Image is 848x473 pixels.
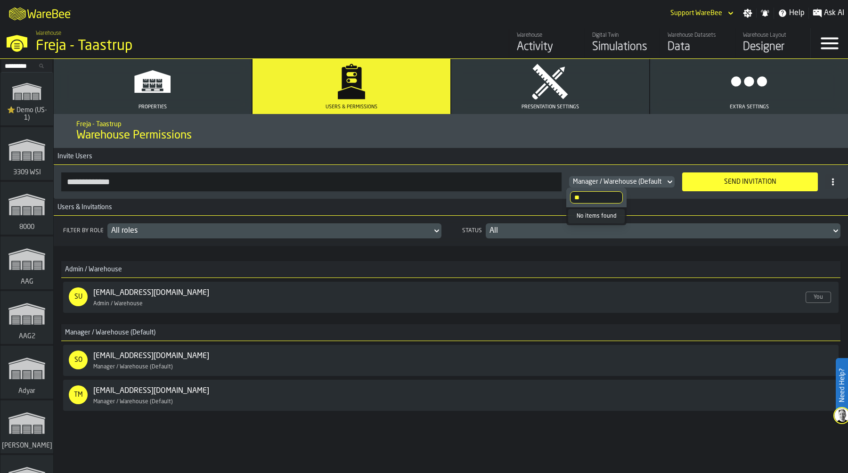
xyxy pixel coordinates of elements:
div: Digital Twin [592,32,652,39]
span: Warehouse [36,30,61,37]
label: button-toggle-Menu [811,28,848,58]
div: Warehouse Layout [743,32,803,39]
span: You [806,292,831,303]
div: Warehouse [517,32,577,39]
div: StatusDropdownMenuValue-all [460,223,840,238]
span: 8000 [17,223,36,231]
label: button-toggle-Ask AI [809,8,848,19]
div: TM [69,385,88,404]
span: Users & Invitations [54,204,112,211]
a: link-to-/wh/i/103622fe-4b04-4da1-b95f-2619b9c959cc/simulations [0,73,53,127]
div: SO [69,351,88,369]
ul: dropdown-menu [566,188,627,223]
label: button-toggle-Notifications [757,8,774,18]
div: Status [460,228,484,234]
span: AAG2 [17,333,37,340]
span: AAG [19,278,35,285]
div: Filter by role [61,228,106,234]
div: No items found [568,209,625,223]
span: Help [789,8,805,19]
a: link-to-/wh/i/862141b4-a92e-43d2-8b2b-6509793ccc83/simulations [0,346,53,400]
a: [EMAIL_ADDRESS][DOMAIN_NAME] [93,385,209,397]
div: Manager / Warehouse (Default) [93,399,239,405]
div: SU [69,287,88,306]
a: link-to-/wh/i/ba0ffe14-8e36-4604-ab15-0eac01efbf24/simulations [0,291,53,346]
label: button-toggle-Settings [739,8,756,18]
div: Simulations [592,40,652,55]
div: Admin / Warehouse [93,301,239,307]
div: DropdownMenuValue-24e966b4-8fcd-426e-bbad-9287d471c930 [573,178,661,186]
h3: title-section-Admin / Warehouse [61,261,840,278]
a: link-to-/wh/i/d1ef1afb-ce11-4124-bdae-ba3d01893ec0/simulations [0,127,53,182]
a: link-to-/wh/i/36c4991f-68ef-4ca7-ab45-a2252c911eea/designer [735,28,810,58]
div: title-Warehouse Permissions [54,114,848,148]
h3: title-section-Invite Users [54,148,848,165]
a: link-to-/wh/i/72fe6713-8242-4c3c-8adf-5d67388ea6d5/simulations [0,400,53,455]
span: Admin / Warehouse [61,266,122,273]
a: link-to-/wh/i/36c4991f-68ef-4ca7-ab45-a2252c911eea/feed/ [509,28,584,58]
div: DropdownMenuValue-24e966b4-8fcd-426e-bbad-9287d471c930 [569,176,675,188]
div: DropdownMenuValue-all [111,225,428,236]
div: Designer [743,40,803,55]
span: Presentation Settings [522,104,579,110]
a: link-to-/wh/i/b2e041e4-2753-4086-a82a-958e8abdd2c7/simulations [0,182,53,236]
a: link-to-/wh/i/36c4991f-68ef-4ca7-ab45-a2252c911eea/data [660,28,735,58]
span: Manager / Warehouse (Default) [573,178,663,186]
label: button-toggle-Help [774,8,808,19]
span: Invite Users [54,153,92,160]
input: button-toolbar- [61,172,562,191]
div: Freja - Taastrup [36,38,290,55]
div: Send Invitation [688,178,812,186]
span: Users & Permissions [326,104,377,110]
a: link-to-/wh/i/36c4991f-68ef-4ca7-ab45-a2252c911eea/simulations [584,28,660,58]
div: Warehouse Datasets [668,32,727,39]
label: Need Help? [837,359,847,412]
a: [EMAIL_ADDRESS][DOMAIN_NAME] [93,351,209,362]
h2: Sub Title [76,119,825,128]
div: Activity [517,40,577,55]
a: [EMAIL_ADDRESS][DOMAIN_NAME] [93,287,209,299]
span: Manager / Warehouse (Default) [61,329,155,336]
button: button-Send Invitation [682,172,818,191]
div: Filter by roleDropdownMenuValue-all [61,223,441,238]
div: Manager / Warehouse (Default) [93,364,239,370]
span: Adyar [16,387,37,395]
div: DropdownMenuValue-Support WareBee [670,9,722,17]
div: DropdownMenuValue-Support WareBee [667,8,735,19]
div: DropdownMenuValue-all [489,225,827,236]
span: Warehouse Permissions [76,128,192,143]
span: 3309 WSI [11,169,43,176]
a: link-to-/wh/i/27cb59bd-8ba0-4176-b0f1-d82d60966913/simulations [0,236,53,291]
div: Data [668,40,727,55]
span: ⭐ Demo (US-1) [4,106,49,122]
span: Ask AI [824,8,844,19]
span: Extra Settings [730,104,769,110]
h3: title-section-Manager / Warehouse (Default) [61,324,840,341]
span: Properties [139,104,167,110]
h3: title-section-Users & Invitations [54,199,848,216]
